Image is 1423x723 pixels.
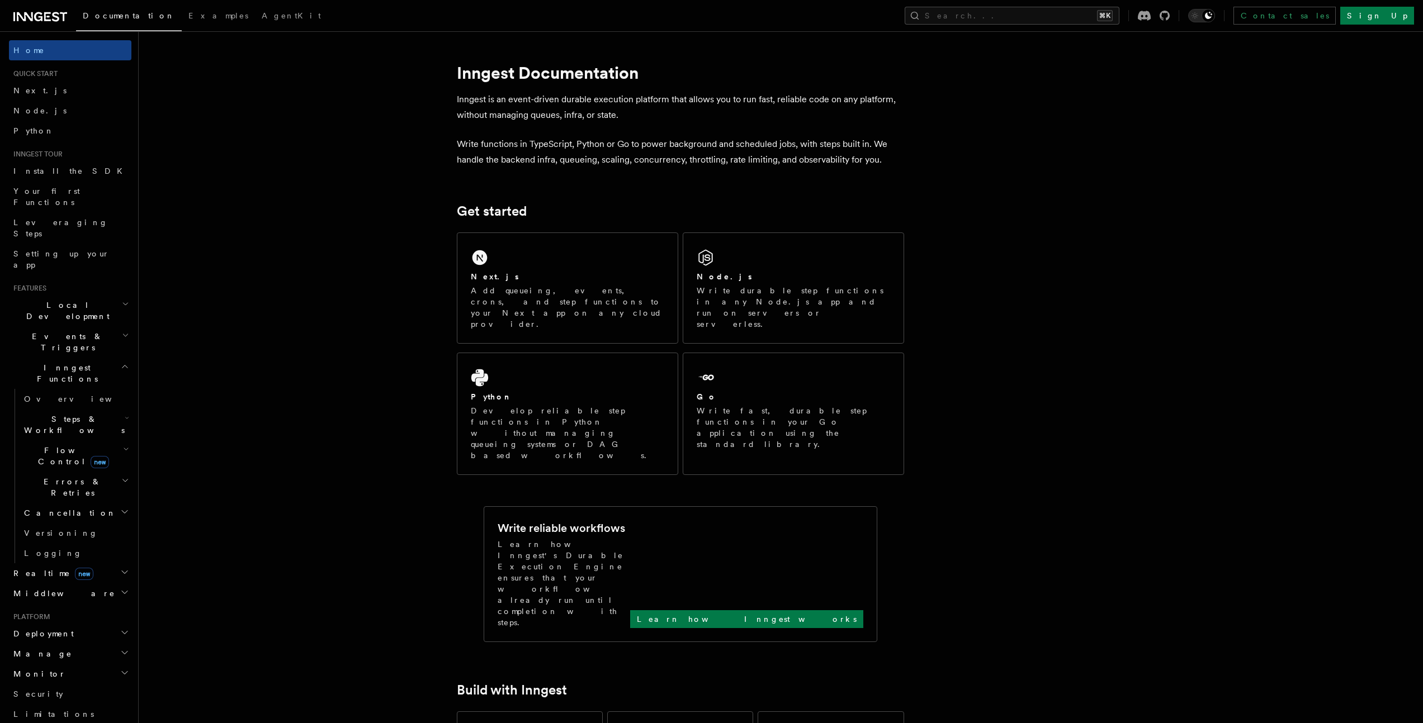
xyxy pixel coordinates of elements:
[905,7,1119,25] button: Search...⌘K
[9,684,131,704] a: Security
[9,299,122,322] span: Local Development
[471,391,512,402] h2: Python
[9,80,131,101] a: Next.js
[630,610,863,628] a: Learn how Inngest works
[457,203,527,219] a: Get started
[9,612,50,621] span: Platform
[9,212,131,244] a: Leveraging Steps
[20,440,131,472] button: Flow Controlnew
[9,628,74,639] span: Deployment
[457,63,904,83] h1: Inngest Documentation
[75,568,93,580] span: new
[13,126,54,135] span: Python
[9,583,131,603] button: Middleware
[13,167,129,175] span: Install the SDK
[637,613,857,625] p: Learn how Inngest works
[9,358,131,389] button: Inngest Functions
[9,624,131,644] button: Deployment
[13,710,94,719] span: Limitations
[9,161,131,181] a: Install the SDK
[20,523,131,543] a: Versioning
[24,549,82,558] span: Logging
[9,568,93,579] span: Realtime
[9,389,131,563] div: Inngest Functions
[9,121,131,141] a: Python
[683,353,904,475] a: GoWrite fast, durable step functions in your Go application using the standard library.
[1188,9,1215,22] button: Toggle dark mode
[20,472,131,503] button: Errors & Retries
[457,232,678,344] a: Next.jsAdd queueing, events, crons, and step functions to your Next app on any cloud provider.
[9,563,131,583] button: Realtimenew
[1097,10,1113,21] kbd: ⌘K
[24,529,98,538] span: Versioning
[471,285,664,330] p: Add queueing, events, crons, and step functions to your Next app on any cloud provider.
[9,181,131,212] a: Your first Functions
[9,284,46,293] span: Features
[471,405,664,461] p: Develop reliable step functions in Python without managing queueing systems or DAG based workflows.
[457,136,904,168] p: Write functions in TypeScript, Python or Go to power background and scheduled jobs, with steps bu...
[697,271,752,282] h2: Node.js
[20,476,121,498] span: Errors & Retries
[498,539,630,628] p: Learn how Inngest's Durable Execution Engine ensures that your workflow already run until complet...
[13,249,110,269] span: Setting up your app
[20,445,123,467] span: Flow Control
[20,507,116,519] span: Cancellation
[9,150,63,159] span: Inngest tour
[1233,7,1336,25] a: Contact sales
[498,520,625,536] h2: Write reliable workflows
[188,11,248,20] span: Examples
[1340,7,1414,25] a: Sign Up
[457,353,678,475] a: PythonDevelop reliable step functions in Python without managing queueing systems or DAG based wo...
[182,3,255,30] a: Examples
[9,644,131,664] button: Manage
[9,40,131,60] a: Home
[697,405,890,450] p: Write fast, durable step functions in your Go application using the standard library.
[20,413,125,436] span: Steps & Workflows
[9,295,131,326] button: Local Development
[457,682,567,698] a: Build with Inngest
[471,271,519,282] h2: Next.js
[9,648,72,659] span: Manage
[13,45,45,56] span: Home
[9,588,115,599] span: Middleware
[9,362,121,384] span: Inngest Functions
[13,689,63,698] span: Security
[9,326,131,358] button: Events & Triggers
[13,86,67,95] span: Next.js
[697,391,717,402] h2: Go
[9,664,131,684] button: Monitor
[91,456,109,468] span: new
[9,331,122,353] span: Events & Triggers
[83,11,175,20] span: Documentation
[9,69,58,78] span: Quick start
[20,389,131,409] a: Overview
[13,187,80,207] span: Your first Functions
[9,668,66,679] span: Monitor
[13,218,108,238] span: Leveraging Steps
[262,11,321,20] span: AgentKit
[24,394,139,403] span: Overview
[9,101,131,121] a: Node.js
[9,244,131,275] a: Setting up your app
[13,106,67,115] span: Node.js
[20,503,131,523] button: Cancellation
[683,232,904,344] a: Node.jsWrite durable step functions in any Node.js app and run on servers or serverless.
[76,3,182,31] a: Documentation
[255,3,328,30] a: AgentKit
[457,92,904,123] p: Inngest is an event-driven durable execution platform that allows you to run fast, reliable code ...
[20,409,131,440] button: Steps & Workflows
[20,543,131,563] a: Logging
[697,285,890,330] p: Write durable step functions in any Node.js app and run on servers or serverless.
